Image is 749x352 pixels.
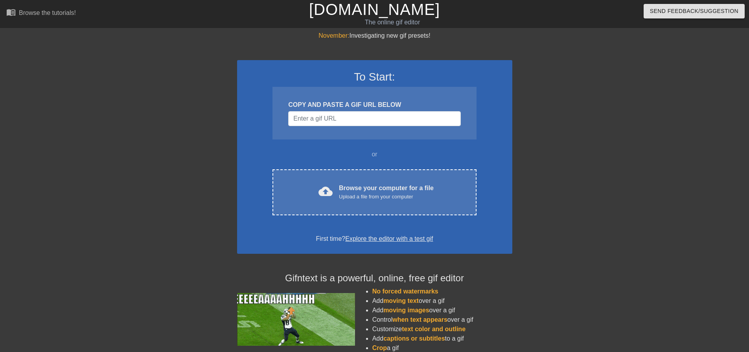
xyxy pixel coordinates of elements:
[644,4,745,18] button: Send Feedback/Suggestion
[309,1,440,18] a: [DOMAIN_NAME]
[650,6,738,16] span: Send Feedback/Suggestion
[318,184,333,198] span: cloud_upload
[6,7,16,17] span: menu_book
[6,7,76,20] a: Browse the tutorials!
[19,9,76,16] div: Browse the tutorials!
[237,31,512,40] div: Investigating new gif presets!
[402,326,466,332] span: text color and outline
[247,234,502,244] div: First time?
[372,296,512,306] li: Add over a gif
[392,316,447,323] span: when text appears
[237,273,512,284] h4: Gifntext is a powerful, online, free gif editor
[372,324,512,334] li: Customize
[372,288,438,295] span: No forced watermarks
[318,32,349,39] span: November:
[254,18,531,27] div: The online gif editor
[383,335,445,342] span: captions or subtitles
[339,183,434,201] div: Browse your computer for a file
[383,307,429,313] span: moving images
[383,297,419,304] span: moving text
[372,334,512,343] li: Add to a gif
[288,111,460,126] input: Username
[237,293,355,346] img: football_small.gif
[247,70,502,84] h3: To Start:
[372,306,512,315] li: Add over a gif
[288,100,460,110] div: COPY AND PASTE A GIF URL BELOW
[372,315,512,324] li: Control over a gif
[339,193,434,201] div: Upload a file from your computer
[258,150,492,159] div: or
[345,235,433,242] a: Explore the editor with a test gif
[372,345,387,351] span: Crop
